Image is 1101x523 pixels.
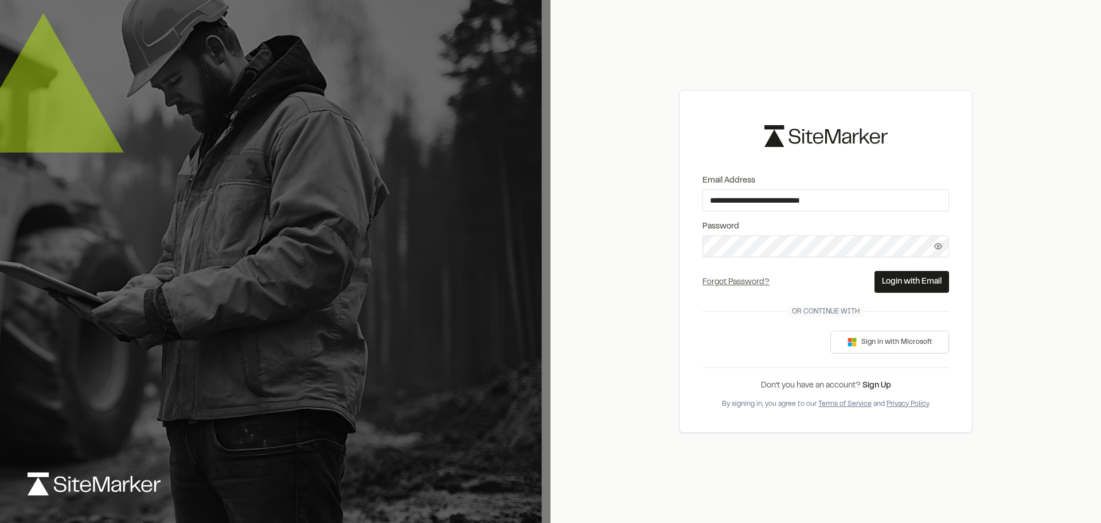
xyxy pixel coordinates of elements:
[874,271,949,293] button: Login with Email
[830,331,949,354] button: Sign in with Microsoft
[702,175,949,187] label: Email Address
[818,399,872,409] button: Terms of Service
[28,472,161,495] img: logo-white-rebrand.svg
[702,220,949,233] label: Password
[887,399,930,409] button: Privacy Policy
[862,382,891,389] a: Sign Up
[787,307,864,317] span: Or continue with
[764,125,888,146] img: logo-black-rebrand.svg
[702,379,949,392] div: Don’t you have an account?
[702,399,949,409] div: By signing in, you agree to our and
[697,330,814,355] iframe: Sign in with Google Button
[702,279,770,286] a: Forgot Password?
